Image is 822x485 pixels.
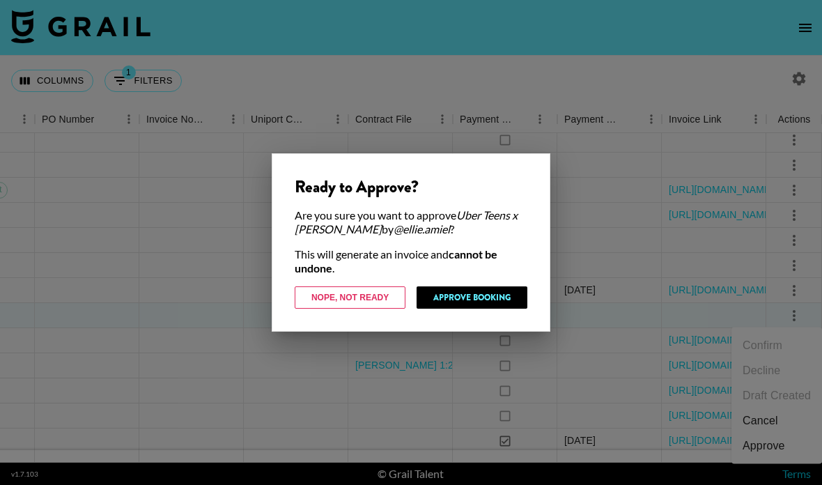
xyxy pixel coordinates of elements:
em: @ ellie.amiel [394,222,450,236]
button: Nope, Not Ready [295,286,405,309]
div: This will generate an invoice and . [295,247,527,275]
div: Ready to Approve? [295,176,527,197]
em: Uber Teens x [PERSON_NAME] [295,208,518,236]
button: Approve Booking [417,286,527,309]
strong: cannot be undone [295,247,497,275]
div: Are you sure you want to approve by ? [295,208,527,236]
